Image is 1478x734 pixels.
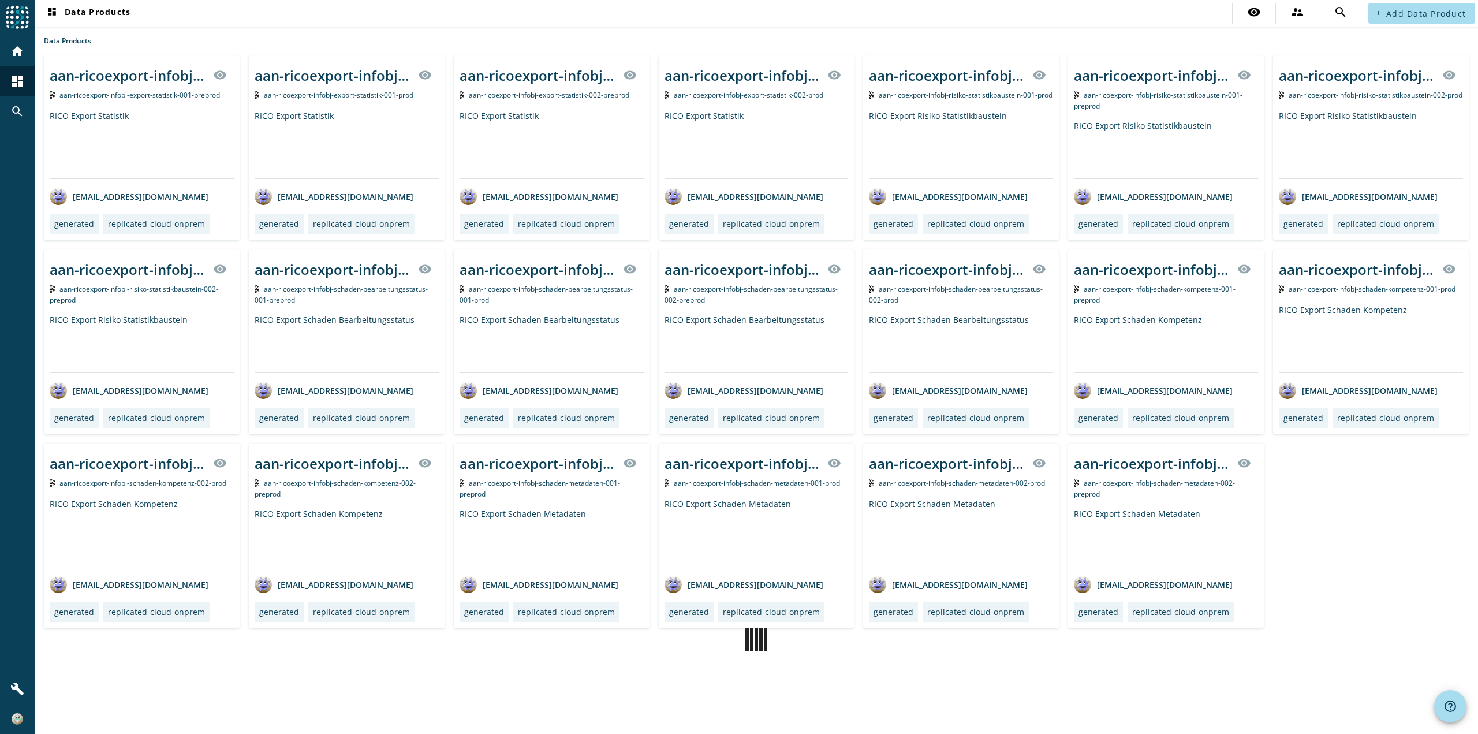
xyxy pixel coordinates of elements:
div: aan-ricoexport-infobj-schaden-bearbeitungsstatus-002-_stage_ [869,260,1025,279]
img: Kafka Topic: aan-ricoexport-infobj-schaden-bearbeitungsstatus-001-preprod [255,285,260,293]
div: [EMAIL_ADDRESS][DOMAIN_NAME] [50,382,208,399]
img: avatar [50,382,67,399]
img: avatar [665,576,682,593]
div: [EMAIL_ADDRESS][DOMAIN_NAME] [255,188,413,205]
img: Kafka Topic: aan-ricoexport-infobj-export-statistik-002-prod [665,91,670,99]
img: avatar [1074,576,1091,593]
span: Data Products [45,6,130,20]
span: Kafka Topic: aan-ricoexport-infobj-schaden-bearbeitungsstatus-002-preprod [665,284,838,305]
span: Kafka Topic: aan-ricoexport-infobj-schaden-metadaten-002-prod [879,478,1045,488]
div: aan-ricoexport-infobj-schaden-metadaten-002-_stage_ [1074,454,1230,473]
div: [EMAIL_ADDRESS][DOMAIN_NAME] [460,576,618,593]
div: RICO Export Schaden Metadaten [460,508,644,567]
mat-icon: visibility [1032,68,1046,82]
div: [EMAIL_ADDRESS][DOMAIN_NAME] [869,382,1028,399]
div: RICO Export Schaden Kompetenz [50,498,234,567]
span: Kafka Topic: aan-ricoexport-infobj-export-statistik-001-prod [264,90,413,100]
div: RICO Export Schaden Kompetenz [1279,304,1463,372]
div: replicated-cloud-onprem [1132,606,1229,617]
div: replicated-cloud-onprem [723,218,820,229]
mat-icon: visibility [623,456,637,470]
mat-icon: supervisor_account [1290,5,1304,19]
button: Add Data Product [1368,3,1475,24]
img: 6ba5e43a70a5b5a35dd732e2b94f2297 [12,713,23,725]
div: generated [1078,606,1118,617]
mat-icon: visibility [213,68,227,82]
div: aan-ricoexport-infobj-export-statistik-002-_stage_ [665,66,821,85]
span: Kafka Topic: aan-ricoexport-infobj-schaden-bearbeitungsstatus-001-preprod [255,284,428,305]
img: Kafka Topic: aan-ricoexport-infobj-schaden-metadaten-002-prod [869,479,874,487]
mat-icon: visibility [418,456,432,470]
span: Kafka Topic: aan-ricoexport-infobj-schaden-kompetenz-001-preprod [1074,284,1236,305]
span: Kafka Topic: aan-ricoexport-infobj-risiko-statistikbaustein-001-prod [879,90,1052,100]
img: Kafka Topic: aan-ricoexport-infobj-risiko-statistikbaustein-002-preprod [50,285,55,293]
img: avatar [665,382,682,399]
div: replicated-cloud-onprem [1132,412,1229,423]
div: generated [874,218,913,229]
mat-icon: visibility [1442,68,1456,82]
div: replicated-cloud-onprem [108,218,205,229]
div: aan-ricoexport-infobj-export-statistik-001-_stage_ [255,66,411,85]
button: Data Products [40,3,135,24]
div: aan-ricoexport-infobj-schaden-metadaten-001-_stage_ [665,454,821,473]
div: replicated-cloud-onprem [518,412,615,423]
div: [EMAIL_ADDRESS][DOMAIN_NAME] [869,576,1028,593]
div: RICO Export Statistik [255,110,439,178]
div: generated [1283,218,1323,229]
div: generated [54,218,94,229]
img: avatar [255,188,272,205]
mat-icon: visibility [827,68,841,82]
div: RICO Export Risiko Statistikbaustein [869,110,1053,178]
div: generated [874,606,913,617]
img: avatar [255,382,272,399]
img: Kafka Topic: aan-ricoexport-infobj-export-statistik-001-prod [255,91,260,99]
div: [EMAIL_ADDRESS][DOMAIN_NAME] [50,188,208,205]
img: Kafka Topic: aan-ricoexport-infobj-schaden-metadaten-001-prod [665,479,670,487]
div: [EMAIL_ADDRESS][DOMAIN_NAME] [460,188,618,205]
div: generated [669,218,709,229]
div: generated [259,606,299,617]
img: Kafka Topic: aan-ricoexport-infobj-schaden-kompetenz-001-prod [1279,285,1284,293]
div: aan-ricoexport-infobj-export-statistik-002-_stage_ [460,66,616,85]
div: generated [669,606,709,617]
mat-icon: visibility [1237,68,1251,82]
mat-icon: add [1375,10,1382,16]
div: replicated-cloud-onprem [313,412,410,423]
div: aan-ricoexport-infobj-schaden-metadaten-001-_stage_ [460,454,616,473]
mat-icon: home [10,44,24,58]
div: [EMAIL_ADDRESS][DOMAIN_NAME] [255,576,413,593]
mat-icon: visibility [213,262,227,276]
div: replicated-cloud-onprem [518,606,615,617]
div: Data Products [44,36,1469,46]
div: replicated-cloud-onprem [723,606,820,617]
span: Kafka Topic: aan-ricoexport-infobj-schaden-metadaten-001-prod [674,478,840,488]
div: generated [1078,218,1118,229]
div: RICO Export Statistik [460,110,644,178]
span: Kafka Topic: aan-ricoexport-infobj-schaden-metadaten-002-preprod [1074,478,1235,499]
span: Kafka Topic: aan-ricoexport-infobj-schaden-kompetenz-001-prod [1289,284,1455,294]
span: Kafka Topic: aan-ricoexport-infobj-schaden-metadaten-001-preprod [460,478,621,499]
mat-icon: visibility [1247,5,1261,19]
div: aan-ricoexport-infobj-schaden-kompetenz-001-_stage_ [1074,260,1230,279]
div: RICO Export Statistik [50,110,234,178]
img: Kafka Topic: aan-ricoexport-infobj-schaden-bearbeitungsstatus-002-prod [869,285,874,293]
div: [EMAIL_ADDRESS][DOMAIN_NAME] [255,382,413,399]
div: replicated-cloud-onprem [1337,218,1434,229]
img: avatar [460,188,477,205]
span: Kafka Topic: aan-ricoexport-infobj-risiko-statistikbaustein-001-preprod [1074,90,1242,111]
mat-icon: visibility [623,262,637,276]
div: replicated-cloud-onprem [927,412,1024,423]
div: RICO Export Schaden Bearbeitungsstatus [255,314,439,372]
mat-icon: visibility [827,262,841,276]
div: generated [669,412,709,423]
div: generated [259,218,299,229]
img: spoud-logo.svg [6,6,29,29]
div: generated [54,412,94,423]
mat-icon: visibility [1032,262,1046,276]
div: RICO Export Schaden Metadaten [1074,508,1258,567]
mat-icon: visibility [827,456,841,470]
mat-icon: visibility [418,262,432,276]
span: Kafka Topic: aan-ricoexport-infobj-risiko-statistikbaustein-002-prod [1289,90,1462,100]
span: Add Data Product [1386,8,1466,19]
div: generated [464,606,504,617]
